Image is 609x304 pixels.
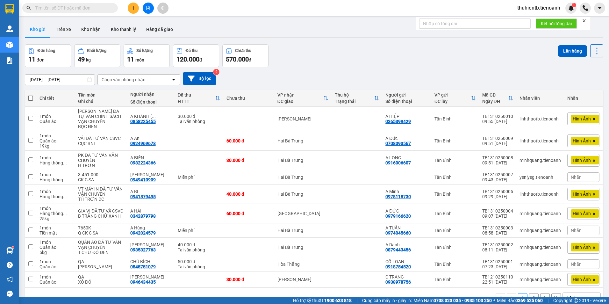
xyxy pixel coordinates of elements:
div: A HẢI [130,208,171,214]
div: 09:51 [DATE] [482,141,513,146]
div: Hai Bà Trưng [277,158,328,163]
div: 0708093567 [385,141,411,146]
div: 30.000 đ [226,277,271,282]
sup: 1 [572,3,576,7]
button: aim [157,3,168,14]
div: 50.000 đ [178,259,220,264]
button: caret-down [594,3,605,14]
span: Hình Ảnh [573,138,591,144]
img: warehouse-icon [6,41,13,48]
span: file-add [146,6,150,10]
div: Số lượng [136,48,153,53]
div: 60.000 đ [226,138,271,143]
div: Tân Bình [434,262,476,267]
div: minhquang.tienoanh [519,245,561,250]
sup: 1 [12,246,14,248]
div: 0942024579 [130,230,156,235]
div: Cô Ngọc [130,242,171,247]
div: Hàng thông thường [39,211,72,216]
div: 0845751079 [130,264,156,269]
div: Hai Bà Trưng [277,138,328,143]
div: Hai Bà Trưng [277,245,328,250]
div: Thu hộ [335,92,374,98]
div: Người gửi [385,92,428,98]
span: 120.000 [176,55,199,63]
div: 1 món [39,240,72,245]
div: A TUẤN [385,225,428,230]
div: 08:58 [DATE] [482,230,513,235]
div: A LONG [385,155,428,160]
img: warehouse-icon [6,25,13,32]
div: 0938978756 [385,279,411,285]
div: Tân Bình [434,116,476,121]
th: Toggle SortBy [431,90,479,107]
span: Hình Ảnh [573,211,591,216]
div: minhquang.tienoanh [519,262,561,267]
input: Select a date range. [25,75,95,85]
div: A Đức [385,136,428,141]
span: ... [63,177,67,182]
th: Toggle SortBy [479,90,516,107]
div: TB1310250004 [482,208,513,214]
div: Hai Bà Trưng [277,228,328,233]
span: Nhãn [571,228,582,233]
span: thuhientb.tienoanh [512,4,565,12]
span: ... [152,114,156,119]
div: A Danh [385,242,428,247]
span: đơn [37,57,45,62]
div: Miễn phí [178,175,220,180]
div: 0979166620 [385,214,411,219]
div: A BIÊN [130,155,171,160]
div: ĐC giao [277,99,323,104]
span: Hình Ảnh [573,116,591,122]
div: 09:43 [DATE] [482,177,513,182]
div: Tân Bình [434,158,476,163]
div: minhquang.tienoanh [519,228,561,233]
div: 0974045660 [385,230,411,235]
img: icon-new-feature [568,5,574,11]
div: GIA VỊ ĐÃ TƯ VẤ CSVC [78,208,124,214]
div: [PERSON_NAME] [277,116,328,121]
div: Quần áo [39,119,72,124]
div: Chưa thu [226,96,271,101]
div: 1 món [39,114,72,119]
div: yenlysg.tienoanh [519,175,561,180]
div: TB1210250110 [482,274,513,279]
img: solution-icon [6,57,13,64]
div: CHÚ BÍCH [130,259,171,264]
div: B TRẮNG CHỮ XANH [78,214,124,219]
span: plus [131,6,136,10]
div: A An [130,136,171,141]
div: linhthaotb.tienoanh [519,116,561,121]
div: Đơn hàng [38,48,55,53]
div: Tân Bình [434,138,476,143]
div: linhthaotb.tienoanh [519,192,561,197]
span: Hình Ảnh [573,277,591,282]
span: 11 [127,55,134,63]
span: 11 [28,55,35,63]
div: CỤC BNL [78,141,124,146]
span: 570.000 [226,55,249,63]
div: Quần áo [39,245,72,250]
div: Chưa thu [235,48,251,53]
div: Trạng thái [335,99,374,104]
div: Khối lượng [87,48,106,53]
span: | [548,297,548,304]
div: Tân Bình [434,245,476,250]
div: QUẦN ÁO ĐÃ TƯ VẤN VẬN CHUYỂN [78,240,124,250]
strong: 0708 023 035 - 0935 103 250 [433,298,492,303]
div: 0982224366 [130,160,156,165]
div: TH TRƠN DC [78,197,124,202]
button: Kho nhận [76,22,106,37]
div: Tại văn phòng [178,119,220,124]
div: 08:11 [DATE] [482,247,513,252]
div: TB1310250007 [482,172,513,177]
div: VP gửi [434,92,471,98]
span: ... [63,160,67,165]
div: minhquang.tienoanh [519,211,561,216]
div: 1 món [39,172,72,177]
div: 1 món [39,133,72,138]
svg: open [591,295,597,300]
span: copyright [574,298,578,303]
